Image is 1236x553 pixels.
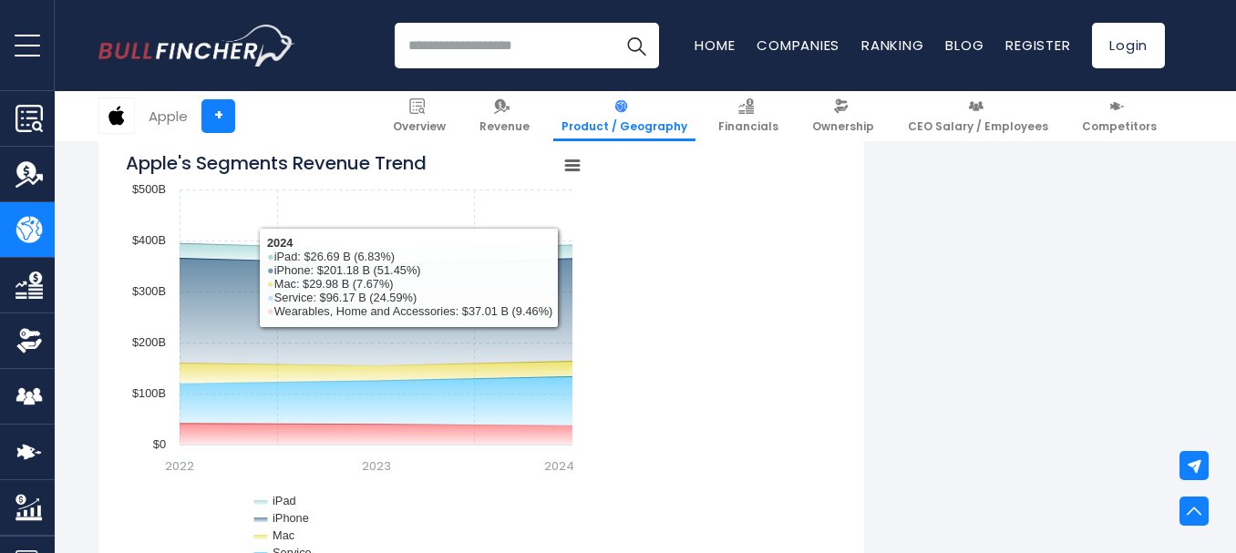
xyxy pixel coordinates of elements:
span: CEO Salary / Employees [908,119,1048,134]
a: Financials [710,91,787,141]
a: Overview [385,91,454,141]
a: Ownership [804,91,882,141]
text: $0 [153,437,166,451]
a: Companies [757,36,839,55]
a: Home [695,36,735,55]
a: + [201,99,235,133]
span: Financials [718,119,778,134]
tspan: Apple's Segments Revenue Trend [126,150,427,176]
a: Ranking [861,36,923,55]
text: $400B [132,233,166,247]
text: $100B [132,386,166,400]
a: Product / Geography [553,91,695,141]
span: Overview [393,119,446,134]
img: Ownership [15,327,43,354]
a: CEO Salary / Employees [900,91,1056,141]
text: 2023 [362,457,391,475]
text: iPhone [273,511,309,525]
text: $200B [132,335,166,349]
a: Blog [945,36,984,55]
text: 2024 [544,457,574,475]
span: Revenue [479,119,530,134]
img: AAPL logo [99,98,134,133]
span: Ownership [812,119,874,134]
a: Revenue [471,91,538,141]
span: Product / Geography [561,119,687,134]
a: Login [1092,23,1165,68]
a: Go to homepage [98,25,294,67]
text: iPad [273,494,296,507]
a: Competitors [1074,91,1165,141]
text: 2022 [165,457,194,475]
div: Apple [149,106,188,127]
button: Search [613,23,659,68]
a: Register [1005,36,1070,55]
text: $500B [132,182,166,196]
text: $300B [132,284,166,298]
text: Mac [273,528,295,542]
span: Competitors [1082,119,1157,134]
img: Bullfincher logo [98,25,295,67]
